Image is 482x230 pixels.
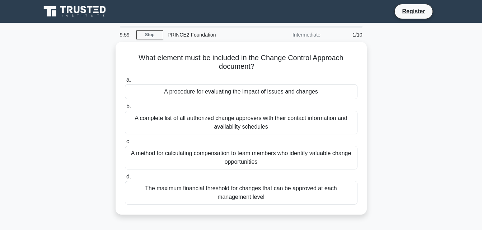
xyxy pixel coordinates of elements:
span: a. [126,77,131,83]
span: d. [126,173,131,179]
div: 1/10 [325,28,367,42]
a: Register [398,7,429,16]
div: A complete list of all authorized change approvers with their contact information and availabilit... [125,111,357,134]
div: A procedure for evaluating the impact of issues and changes [125,84,357,99]
span: b. [126,103,131,109]
div: PRINCE2 Foundation [163,28,262,42]
h5: What element must be included in the Change Control Approach document? [124,53,358,71]
div: A method for calculating compensation to team members who identify valuable change opportunities [125,146,357,169]
div: Intermediate [262,28,325,42]
a: Stop [136,30,163,39]
span: c. [126,138,131,144]
div: 9:59 [116,28,136,42]
div: The maximum financial threshold for changes that can be approved at each management level [125,181,357,205]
